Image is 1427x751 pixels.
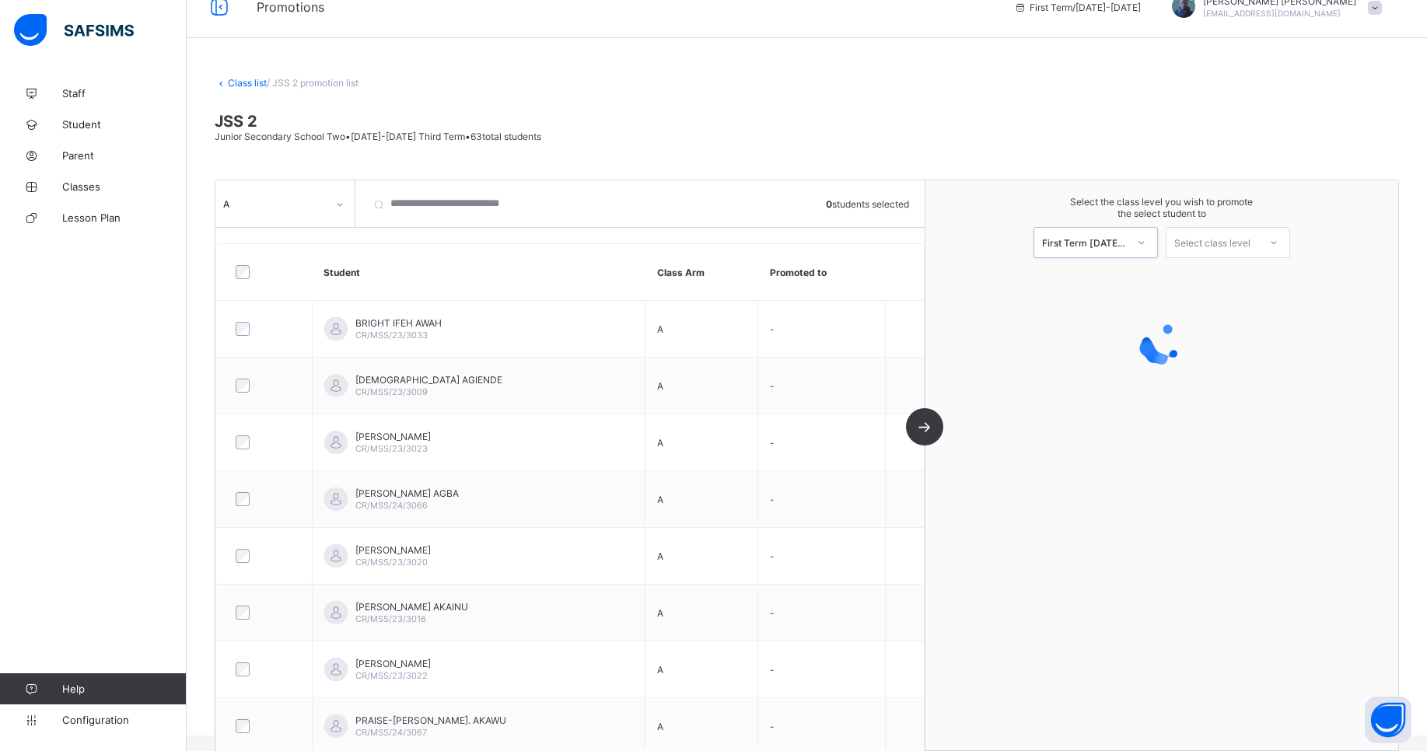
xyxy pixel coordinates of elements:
span: Lesson Plan [62,211,187,224]
th: Promoted to [758,244,886,301]
div: A [223,197,327,209]
th: Student [312,244,645,301]
span: [PERSON_NAME] [355,658,431,669]
span: JSS 2 [215,112,1399,131]
span: Parent [62,149,187,162]
span: Help [62,683,186,695]
a: Class list [228,77,267,89]
span: - [770,550,775,561]
span: Select the class level you wish to promote the select student to [941,196,1383,219]
span: A [657,379,663,391]
img: safsims [14,14,134,47]
div: Select class level [1174,227,1250,258]
span: A [657,606,663,618]
div: First Term [DATE]-[DATE] [1042,236,1128,248]
span: students selected [826,197,909,209]
span: CR/MSS/23/3023 [355,443,428,454]
button: Open asap [1365,697,1411,743]
span: [EMAIL_ADDRESS][DOMAIN_NAME] [1203,9,1341,18]
span: [PERSON_NAME] [355,431,431,442]
span: - [770,493,775,505]
span: CR/MSS/24/3067 [355,727,427,738]
span: A [657,720,663,732]
span: CR/MSS/23/3020 [355,557,428,568]
span: CR/MSS/23/3033 [355,330,428,341]
span: session/term information [1014,2,1141,13]
span: Classes [62,180,187,193]
span: [PERSON_NAME] [355,544,431,556]
span: - [770,606,775,618]
span: CR/MSS/23/3022 [355,670,428,681]
span: CR/MSS/24/3066 [355,500,428,511]
span: A [657,550,663,561]
span: A [657,436,663,448]
th: Class Arm [645,244,758,301]
span: - [770,663,775,675]
span: A [657,663,663,675]
span: CR/MSS/23/3016 [355,613,426,624]
span: Staff [62,87,187,100]
span: - [770,720,775,732]
span: PRAISE-[PERSON_NAME]. AKAWU [355,714,506,726]
span: A [657,493,663,505]
span: A [657,323,663,334]
span: [DEMOGRAPHIC_DATA] AGIENDE [355,374,502,386]
span: Junior Secondary School Two • [DATE]-[DATE] Third Term • 63 total students [215,131,541,142]
span: BRIGHT IFEH AWAH [355,317,442,329]
span: - [770,379,775,391]
span: - [770,323,775,334]
span: [PERSON_NAME] AGBA [355,487,459,499]
span: Student [62,118,187,131]
span: Configuration [62,714,186,726]
span: CR/MSS/23/3009 [355,386,428,397]
span: / JSS 2 promotion list [267,77,358,89]
span: [PERSON_NAME] AKAINU [355,601,468,613]
span: - [770,436,775,448]
b: 0 [826,197,832,209]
